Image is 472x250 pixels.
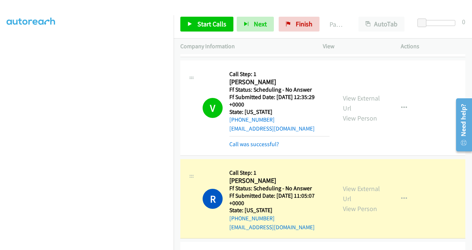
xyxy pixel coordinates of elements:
[358,17,404,32] button: AutoTab
[229,192,330,207] h5: Ff Submitted Date: [DATE] 11:05:07 +0000
[229,78,327,86] h2: [PERSON_NAME]
[330,19,345,29] p: Paused
[323,42,387,51] p: View
[229,141,279,148] a: Call was successful?
[203,189,223,209] h1: R
[343,94,380,112] a: View External Url
[462,17,465,27] div: 0
[401,42,465,51] p: Actions
[203,98,223,118] h1: V
[343,184,380,203] a: View External Url
[229,70,330,78] h5: Call Step: 1
[229,116,275,123] a: [PHONE_NUMBER]
[343,114,377,122] a: View Person
[421,20,455,26] div: Delay between calls (in seconds)
[343,204,377,213] a: View Person
[229,177,327,185] h2: [PERSON_NAME]
[279,17,319,32] a: Finish
[229,86,330,93] h5: Ff Status: Scheduling - No Answer
[451,95,472,154] iframe: Resource Center
[237,17,274,32] button: Next
[229,215,275,222] a: [PHONE_NUMBER]
[180,17,233,32] a: Start Calls
[229,108,330,116] h5: State: [US_STATE]
[229,224,315,231] a: [EMAIL_ADDRESS][DOMAIN_NAME]
[254,20,267,28] span: Next
[180,42,309,51] p: Company Information
[229,93,330,108] h5: Ff Submitted Date: [DATE] 12:35:29 +0000
[229,125,315,132] a: [EMAIL_ADDRESS][DOMAIN_NAME]
[229,185,330,192] h5: Ff Status: Scheduling - No Answer
[229,169,330,177] h5: Call Step: 1
[296,20,312,28] span: Finish
[197,20,226,28] span: Start Calls
[229,207,330,214] h5: State: [US_STATE]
